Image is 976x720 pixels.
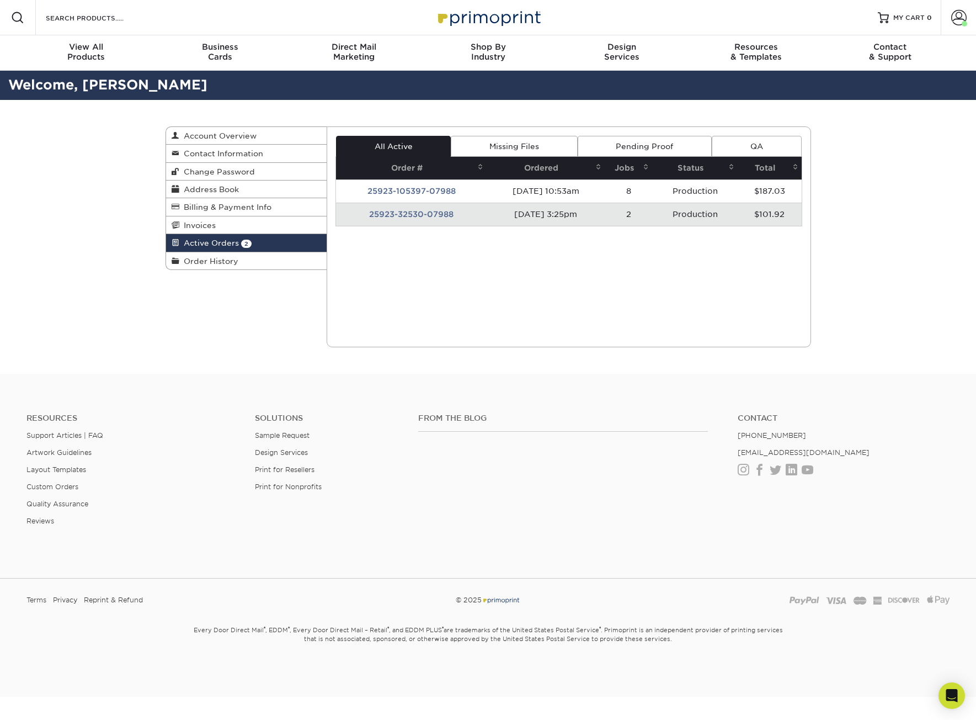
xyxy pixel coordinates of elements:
a: Order History [166,252,327,269]
sup: ® [442,626,444,631]
a: Sample Request [255,431,310,440]
div: Industry [421,42,555,62]
td: 8 [605,179,652,203]
div: Marketing [287,42,421,62]
a: Pending Proof [578,136,712,157]
td: 25923-32530-07988 [336,203,487,226]
a: Active Orders 2 [166,234,327,252]
span: Shop By [421,42,555,52]
a: Terms [26,592,46,608]
h4: From the Blog [418,414,708,423]
span: Contact Information [179,149,263,158]
a: Reprint & Refund [84,592,143,608]
a: Direct MailMarketing [287,35,421,71]
td: [DATE] 10:53am [487,179,605,203]
a: Change Password [166,163,327,181]
a: Privacy [53,592,77,608]
span: MY CART [893,13,925,23]
a: All Active [336,136,451,157]
th: Order # [336,157,487,179]
th: Total [738,157,801,179]
h4: Resources [26,414,238,423]
span: Contact [823,42,957,52]
span: Billing & Payment Info [179,203,271,211]
span: Business [153,42,287,52]
a: Custom Orders [26,483,78,491]
div: & Support [823,42,957,62]
a: Design Services [255,448,308,457]
span: Design [555,42,689,52]
span: Order History [179,257,238,266]
td: $101.92 [738,203,801,226]
span: Direct Mail [287,42,421,52]
td: Production [652,179,738,203]
td: [DATE] 3:25pm [487,203,605,226]
a: Print for Nonprofits [255,483,322,491]
a: Resources& Templates [689,35,823,71]
small: Every Door Direct Mail , EDDM , Every Door Direct Mail – Retail , and EDDM PLUS are trademarks of... [166,622,811,670]
div: © 2025 [332,592,645,608]
span: 2 [241,240,252,248]
a: Contact& Support [823,35,957,71]
a: [EMAIL_ADDRESS][DOMAIN_NAME] [738,448,870,457]
img: Primoprint [482,596,520,604]
a: Support Articles | FAQ [26,431,103,440]
a: Missing Files [451,136,577,157]
a: Invoices [166,216,327,234]
span: Address Book [179,185,239,194]
div: & Templates [689,42,823,62]
th: Jobs [605,157,652,179]
sup: ® [387,626,389,631]
a: View AllProducts [19,35,153,71]
sup: ® [599,626,601,631]
span: Active Orders [179,239,239,247]
a: DesignServices [555,35,689,71]
td: 2 [605,203,652,226]
a: Address Book [166,181,327,198]
a: Contact Information [166,145,327,162]
span: Invoices [179,221,216,230]
a: BusinessCards [153,35,287,71]
span: 0 [927,14,932,22]
a: [PHONE_NUMBER] [738,431,806,440]
div: Cards [153,42,287,62]
span: Account Overview [179,131,257,140]
td: Production [652,203,738,226]
th: Status [652,157,738,179]
input: SEARCH PRODUCTS..... [45,11,152,24]
a: Contact [738,414,950,423]
a: Shop ByIndustry [421,35,555,71]
a: Reviews [26,517,54,525]
sup: ® [288,626,290,631]
h4: Solutions [255,414,402,423]
span: Resources [689,42,823,52]
div: Open Intercom Messenger [938,682,965,709]
a: Print for Resellers [255,465,314,474]
span: Change Password [179,167,255,176]
a: Artwork Guidelines [26,448,92,457]
a: Quality Assurance [26,500,88,508]
a: QA [712,136,801,157]
td: 25923-105397-07988 [336,179,487,203]
span: View All [19,42,153,52]
sup: ® [264,626,265,631]
div: Services [555,42,689,62]
th: Ordered [487,157,605,179]
a: Billing & Payment Info [166,198,327,216]
a: Account Overview [166,127,327,145]
div: Products [19,42,153,62]
a: Layout Templates [26,465,86,474]
img: Primoprint [433,6,543,29]
td: $187.03 [738,179,801,203]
